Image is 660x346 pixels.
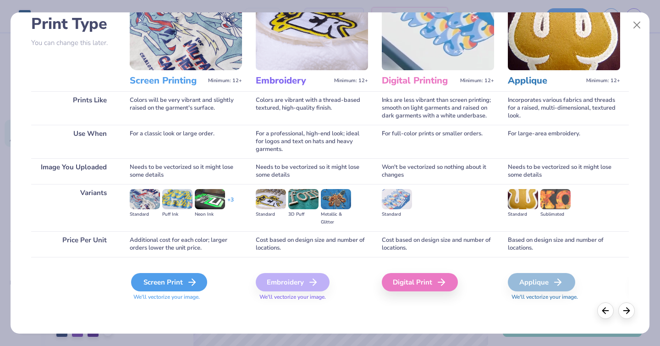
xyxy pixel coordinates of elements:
[382,158,494,184] div: Won't be vectorized so nothing about it changes
[31,184,116,231] div: Variants
[288,189,319,209] img: 3D Puff
[321,189,351,209] img: Metallic & Glitter
[321,211,351,226] div: Metallic & Glitter
[540,189,571,209] img: Sublimated
[382,91,494,125] div: Inks are less vibrant than screen printing; smooth on light garments and raised on dark garments ...
[256,91,368,125] div: Colors are vibrant with a thread-based textured, high-quality finish.
[31,91,116,125] div: Prints Like
[162,189,192,209] img: Puff Ink
[162,211,192,218] div: Puff Ink
[131,273,207,291] div: Screen Print
[195,189,225,209] img: Neon Ink
[508,125,620,158] div: For large-area embroidery.
[508,273,575,291] div: Applique
[460,78,494,84] span: Minimum: 12+
[382,273,458,291] div: Digital Print
[130,125,242,158] div: For a classic look or large order.
[130,293,242,301] span: We'll vectorize your image.
[208,78,242,84] span: Minimum: 12+
[130,91,242,125] div: Colors will be very vibrant and slightly raised on the garment's surface.
[508,91,620,125] div: Incorporates various fabrics and threads for a raised, multi-dimensional, textured look.
[130,189,160,209] img: Standard
[586,78,620,84] span: Minimum: 12+
[256,75,330,87] h3: Embroidery
[195,211,225,218] div: Neon Ink
[382,125,494,158] div: For full-color prints or smaller orders.
[256,273,330,291] div: Embroidery
[256,125,368,158] div: For a professional, high-end look; ideal for logos and text on hats and heavy garments.
[508,75,583,87] h3: Applique
[227,196,234,212] div: + 3
[256,189,286,209] img: Standard
[508,189,538,209] img: Standard
[130,158,242,184] div: Needs to be vectorized so it might lose some details
[628,17,646,34] button: Close
[256,158,368,184] div: Needs to be vectorized so it might lose some details
[382,189,412,209] img: Standard
[334,78,368,84] span: Minimum: 12+
[382,231,494,257] div: Cost based on design size and number of locations.
[31,39,116,47] p: You can change this later.
[508,211,538,218] div: Standard
[288,211,319,218] div: 3D Puff
[256,293,368,301] span: We'll vectorize your image.
[508,293,620,301] span: We'll vectorize your image.
[31,158,116,184] div: Image You Uploaded
[31,231,116,257] div: Price Per Unit
[256,231,368,257] div: Cost based on design size and number of locations.
[508,158,620,184] div: Needs to be vectorized so it might lose some details
[256,211,286,218] div: Standard
[540,211,571,218] div: Sublimated
[382,75,456,87] h3: Digital Printing
[508,231,620,257] div: Based on design size and number of locations.
[382,211,412,218] div: Standard
[31,125,116,158] div: Use When
[130,211,160,218] div: Standard
[130,231,242,257] div: Additional cost for each color; larger orders lower the unit price.
[130,75,204,87] h3: Screen Printing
